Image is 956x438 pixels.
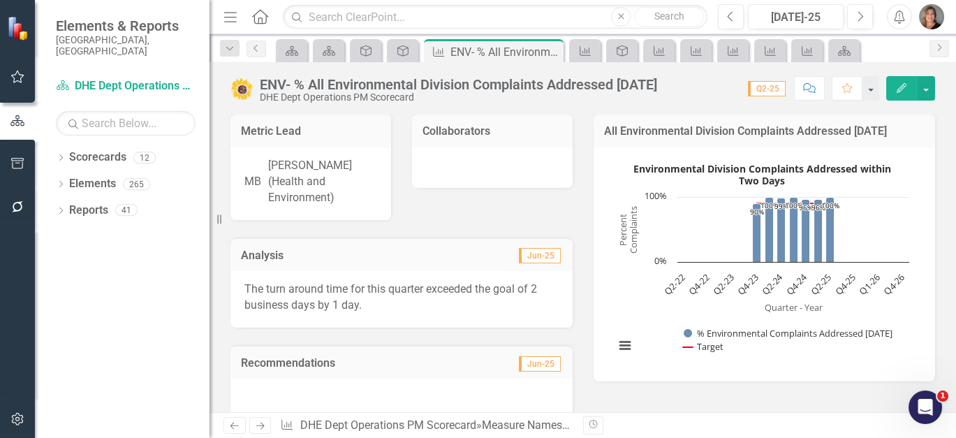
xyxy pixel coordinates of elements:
[615,336,635,356] button: View chart menu, Environmental Division Complaints Addressed within Two Days
[881,271,906,297] text: Q4-26
[634,7,704,27] button: Search
[734,271,760,297] text: Q4-23
[260,92,657,103] div: DHE Dept Operations PM Scorecard
[244,174,261,190] div: MB
[909,390,942,424] iframe: Intercom live chat
[654,254,667,267] text: 0%
[783,270,809,297] text: Q4-24
[937,390,948,402] span: 1
[115,205,138,217] div: 41
[684,328,904,340] button: Show % Environmental Complaints Addressed in 2 Days
[300,418,476,432] a: DHE Dept Operations PM Scorecard
[283,5,707,29] input: Search ClearPoint...
[811,203,825,212] text: 96%
[814,200,822,263] path: Q1-25, 96.22641509. % Environmental Complaints Addressed in 2 Days.
[683,341,723,353] button: Show Target
[241,357,461,370] h3: Recommendations
[280,418,572,434] div: » »
[765,198,773,263] path: Q1-24, 100. % Environmental Complaints Addressed in 2 Days.
[825,198,834,263] path: Q2-25, 100. % Environmental Complaints Addressed in 2 Days.
[260,77,657,92] div: ENV- % All Environmental Division Complaints Addressed [DATE]
[807,271,833,297] text: Q2-25
[758,270,785,297] text: Q2-24
[268,158,377,206] div: [PERSON_NAME] (Health and Environment)
[789,198,797,263] path: Q3-24, 100. % Environmental Complaints Addressed in 2 Days.
[616,206,639,254] text: Percent Complaints
[777,198,785,263] path: Q2-24, 98.92473118. % Environmental Complaints Addressed in 2 Days.
[69,149,126,166] a: Scorecards
[133,152,156,163] div: 12
[919,4,944,29] img: Debra Kellison
[753,9,839,26] div: [DATE]-25
[244,282,559,314] p: The turn around time for this quarter exceeded the goal of 2 business days by 1 day.
[7,15,31,40] img: ClearPoint Strategy
[123,178,150,190] div: 265
[801,200,809,263] path: Q4-24, 96.36363636. % Environmental Complaints Addressed in 2 Days.
[799,203,813,212] text: 96%
[604,125,925,138] h3: All Environmental Division Complaints Addressed [DATE]
[241,125,381,138] h3: Metric Lead
[519,248,561,263] span: Jun-25
[69,203,108,219] a: Reports
[750,207,764,217] text: 90%
[56,78,196,94] a: DHE Dept Operations PM Scorecard
[856,271,882,297] text: Q1-26
[709,271,735,297] text: Q2-23
[241,249,400,262] h3: Analysis
[697,327,892,340] text: % Environmental Complaints Addressed [DATE]
[230,78,253,100] img: Exceeded
[748,81,786,96] span: Q2-25
[832,271,858,297] text: Q4-25
[69,176,116,192] a: Elements
[683,197,904,263] g: % Environmental Complaints Addressed in 2 Days, series 1 of 2. Bar series with 19 bars.
[422,125,562,138] h3: Collaborators
[748,4,844,29] button: [DATE]-25
[645,189,667,202] text: 100%
[608,158,922,367] div: Environmental Division Complaints Addressed within Two Days. Highcharts interactive chart.
[785,200,803,210] text: 100%
[56,17,196,34] span: Elements & Reports
[482,418,570,432] a: Measure Names
[774,201,788,211] text: 99%
[633,162,890,187] text: Environmental Division Complaints Addressed within Two Days
[519,356,561,372] span: Jun-25
[752,204,760,263] path: Q4-23, 90. % Environmental Complaints Addressed in 2 Days.
[608,158,916,367] svg: Interactive chart
[654,10,684,22] span: Search
[764,301,823,314] text: Quarter - Year
[450,43,560,61] div: ENV- % All Environmental Division Complaints Addressed [DATE]
[661,271,686,297] text: Q2-22
[697,340,723,353] text: Target
[685,271,711,297] text: Q4-22
[821,200,839,210] text: 100%
[56,111,196,136] input: Search Below...
[56,34,196,57] small: [GEOGRAPHIC_DATA], [GEOGRAPHIC_DATA]
[760,200,779,210] text: 100%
